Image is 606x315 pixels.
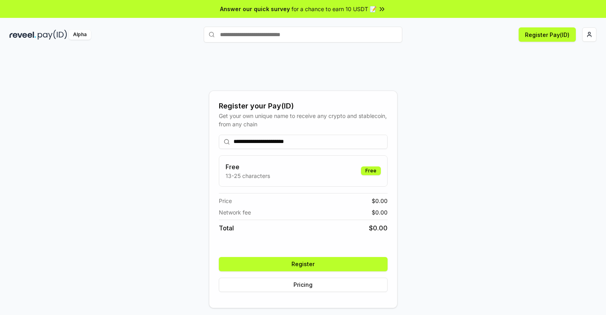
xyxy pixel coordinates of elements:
[226,172,270,180] p: 13-25 characters
[219,112,388,128] div: Get your own unique name to receive any crypto and stablecoin, from any chain
[372,208,388,216] span: $ 0.00
[226,162,270,172] h3: Free
[38,30,67,40] img: pay_id
[219,223,234,233] span: Total
[361,166,381,175] div: Free
[219,257,388,271] button: Register
[219,197,232,205] span: Price
[369,223,388,233] span: $ 0.00
[519,27,576,42] button: Register Pay(ID)
[291,5,376,13] span: for a chance to earn 10 USDT 📝
[220,5,290,13] span: Answer our quick survey
[372,197,388,205] span: $ 0.00
[219,100,388,112] div: Register your Pay(ID)
[69,30,91,40] div: Alpha
[219,278,388,292] button: Pricing
[10,30,36,40] img: reveel_dark
[219,208,251,216] span: Network fee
